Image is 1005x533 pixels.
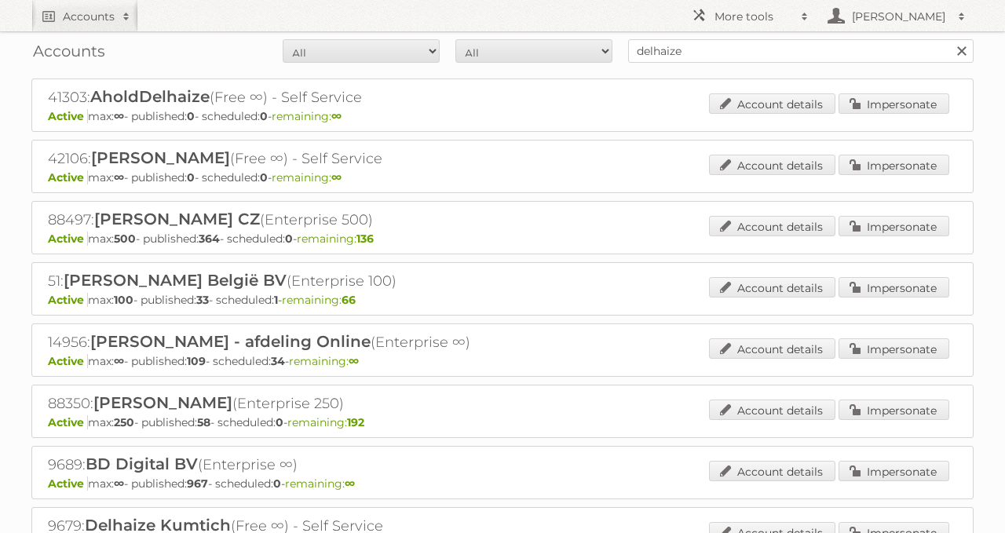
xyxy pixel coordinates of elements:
[839,93,949,114] a: Impersonate
[48,293,957,307] p: max: - published: - scheduled: -
[48,293,88,307] span: Active
[48,170,88,184] span: Active
[48,232,88,246] span: Active
[48,476,957,491] p: max: - published: - scheduled: -
[48,332,598,352] h2: 14956: (Enterprise ∞)
[271,354,285,368] strong: 34
[114,170,124,184] strong: ∞
[839,216,949,236] a: Impersonate
[197,415,210,429] strong: 58
[709,400,835,420] a: Account details
[345,476,355,491] strong: ∞
[48,354,88,368] span: Active
[48,148,598,169] h2: 42106: (Free ∞) - Self Service
[187,170,195,184] strong: 0
[287,415,364,429] span: remaining:
[48,109,957,123] p: max: - published: - scheduled: -
[709,277,835,298] a: Account details
[839,155,949,175] a: Impersonate
[356,232,374,246] strong: 136
[285,476,355,491] span: remaining:
[48,415,88,429] span: Active
[342,293,356,307] strong: 66
[289,354,359,368] span: remaining:
[709,93,835,114] a: Account details
[331,170,342,184] strong: ∞
[63,9,115,24] h2: Accounts
[282,293,356,307] span: remaining:
[709,338,835,359] a: Account details
[349,354,359,368] strong: ∞
[48,87,598,108] h2: 41303: (Free ∞) - Self Service
[347,415,364,429] strong: 192
[196,293,209,307] strong: 33
[297,232,374,246] span: remaining:
[199,232,220,246] strong: 364
[260,170,268,184] strong: 0
[285,232,293,246] strong: 0
[48,455,598,475] h2: 9689: (Enterprise ∞)
[331,109,342,123] strong: ∞
[48,232,957,246] p: max: - published: - scheduled: -
[114,415,134,429] strong: 250
[64,271,287,290] span: [PERSON_NAME] België BV
[709,216,835,236] a: Account details
[274,293,278,307] strong: 1
[114,293,133,307] strong: 100
[94,210,260,228] span: [PERSON_NAME] CZ
[114,354,124,368] strong: ∞
[86,455,198,473] span: BD Digital BV
[187,109,195,123] strong: 0
[114,232,136,246] strong: 500
[48,210,598,230] h2: 88497: (Enterprise 500)
[709,155,835,175] a: Account details
[272,170,342,184] span: remaining:
[114,109,124,123] strong: ∞
[839,461,949,481] a: Impersonate
[48,109,88,123] span: Active
[90,87,210,106] span: AholdDelhaize
[714,9,793,24] h2: More tools
[187,354,206,368] strong: 109
[276,415,283,429] strong: 0
[848,9,950,24] h2: [PERSON_NAME]
[839,277,949,298] a: Impersonate
[839,338,949,359] a: Impersonate
[48,170,957,184] p: max: - published: - scheduled: -
[260,109,268,123] strong: 0
[709,461,835,481] a: Account details
[48,271,598,291] h2: 51: (Enterprise 100)
[93,393,232,412] span: [PERSON_NAME]
[839,400,949,420] a: Impersonate
[48,354,957,368] p: max: - published: - scheduled: -
[48,415,957,429] p: max: - published: - scheduled: -
[90,332,371,351] span: [PERSON_NAME] - afdeling Online
[48,476,88,491] span: Active
[187,476,208,491] strong: 967
[272,109,342,123] span: remaining:
[273,476,281,491] strong: 0
[114,476,124,491] strong: ∞
[48,393,598,414] h2: 88350: (Enterprise 250)
[91,148,230,167] span: [PERSON_NAME]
